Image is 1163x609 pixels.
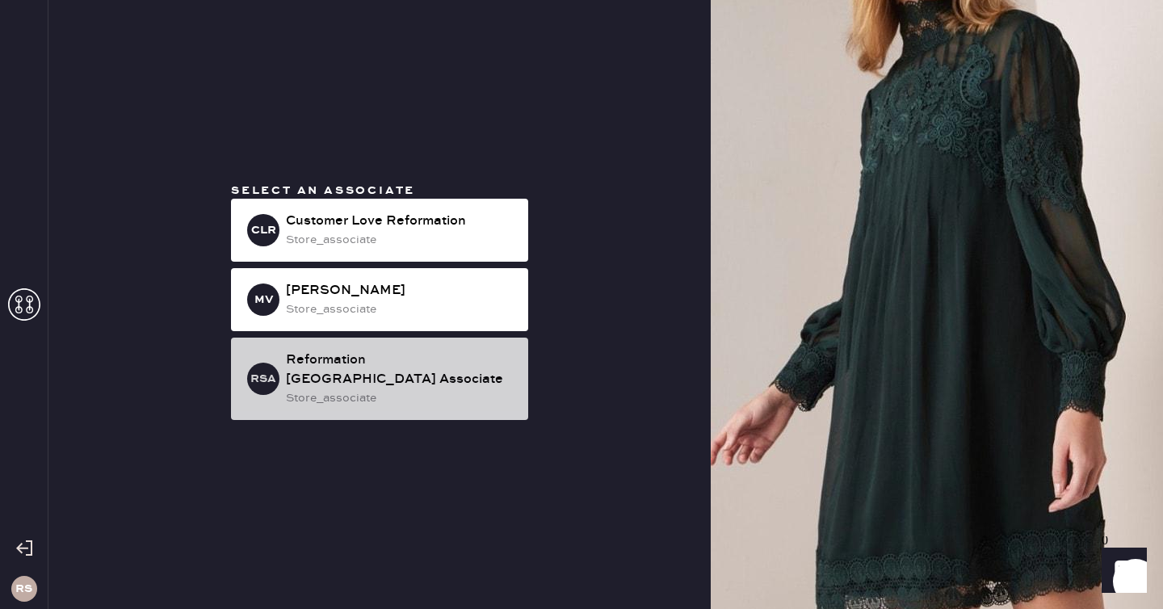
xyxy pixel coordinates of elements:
h3: MV [254,294,273,305]
h3: RSA [250,373,276,384]
div: store_associate [286,300,515,318]
div: store_associate [286,231,515,249]
div: Reformation [GEOGRAPHIC_DATA] Associate [286,351,515,389]
div: [PERSON_NAME] [286,281,515,300]
iframe: Front Chat [1086,536,1156,606]
h3: RS [15,583,32,594]
h3: CLR [251,225,276,236]
span: Select an associate [231,183,415,198]
div: store_associate [286,389,515,407]
div: Customer Love Reformation [286,212,515,231]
